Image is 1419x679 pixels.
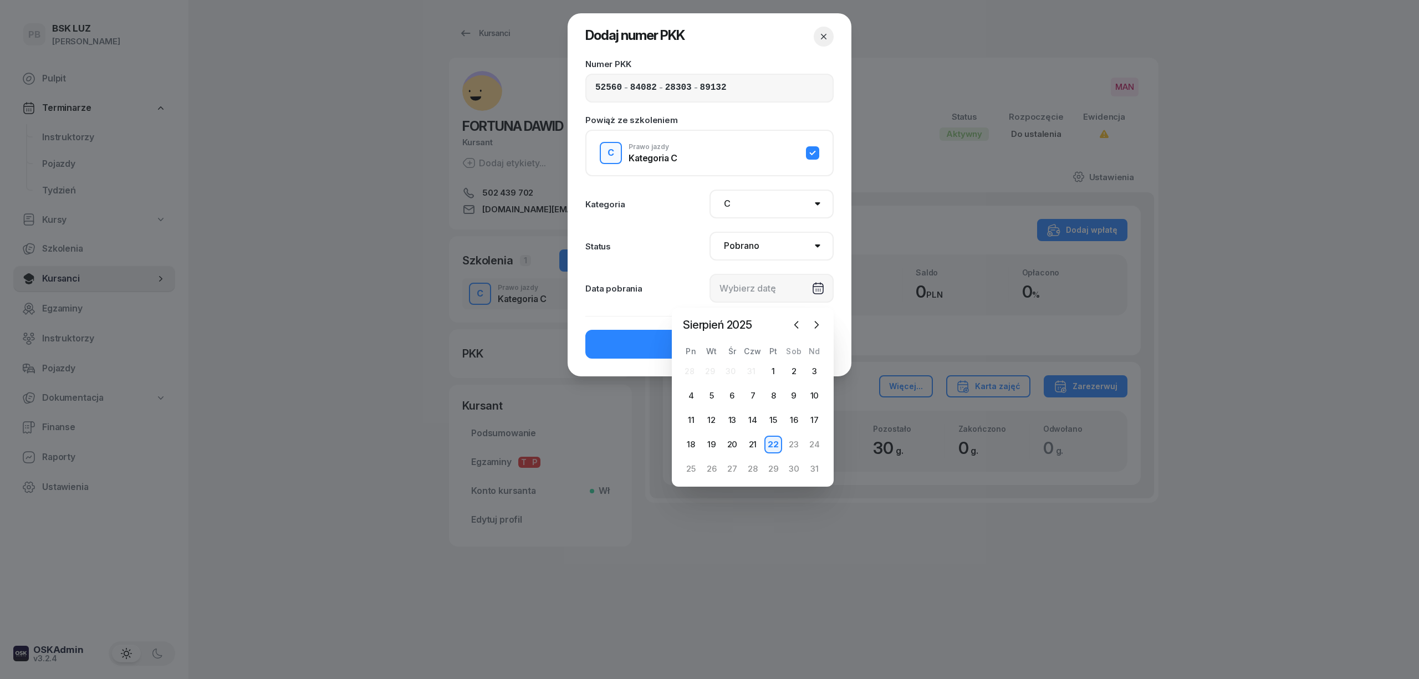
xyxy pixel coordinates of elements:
div: 30 [726,366,736,376]
div: 20 [723,436,741,453]
div: 21 [744,436,762,453]
div: 16 [785,411,803,429]
div: 3 [805,363,823,380]
div: 1 [764,363,782,380]
div: 2 [785,363,803,380]
input: 00000 [700,81,727,95]
div: C [603,144,619,162]
div: Pn [681,346,701,356]
div: 7 [744,387,762,405]
div: 22 [764,436,782,453]
span: Sierpień 2025 [678,316,757,334]
div: Kategoria C [629,154,677,162]
input: 00000 [665,81,692,95]
input: 00000 [630,81,657,95]
button: Dodaj [585,330,834,359]
div: 8 [764,387,782,405]
div: 11 [682,411,700,429]
div: 28 [685,366,695,376]
div: 29 [705,366,715,376]
div: 9 [785,387,803,405]
span: - [694,81,698,95]
div: 15 [764,411,782,429]
div: 31 [747,366,756,376]
div: 4 [682,387,700,405]
h2: Dodaj numer PKK [585,27,685,47]
div: 6 [723,387,741,405]
div: Nd [804,346,825,356]
input: 00000 [595,81,622,95]
div: 10 [805,387,823,405]
div: 5 [703,387,721,405]
span: - [624,81,628,95]
div: 17 [805,411,823,429]
button: C [600,142,622,164]
div: 14 [744,411,762,429]
div: 13 [723,411,741,429]
div: Czw [742,346,763,356]
div: 19 [703,436,721,453]
button: CPrawo jazdyKategoria C [600,142,819,164]
div: 12 [703,411,721,429]
div: Wt [701,346,722,356]
span: - [659,81,663,95]
div: Pt [763,346,784,356]
div: Sob [784,346,804,356]
div: Śr [722,346,742,356]
div: Prawo jazdy [629,144,677,150]
div: 18 [682,436,700,453]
